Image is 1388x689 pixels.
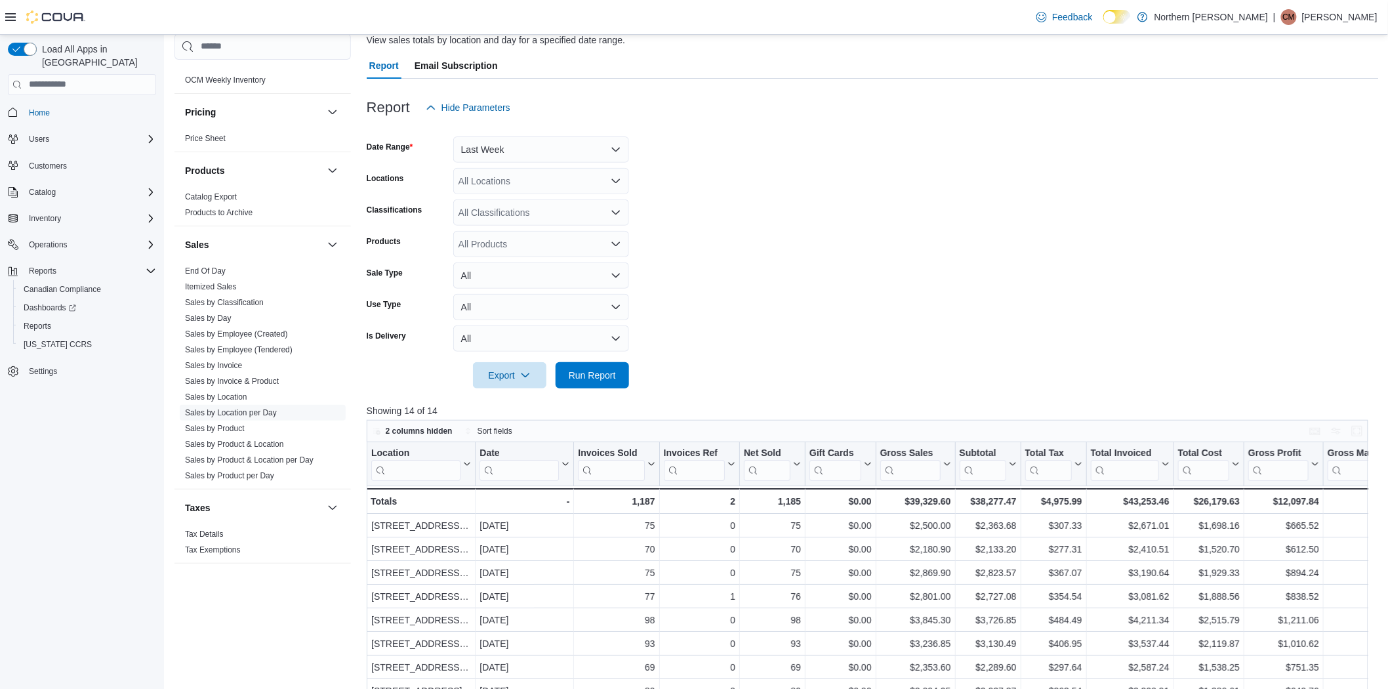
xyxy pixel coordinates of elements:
div: Date [480,447,559,480]
a: Tax Details [185,529,224,538]
a: Itemized Sales [185,282,237,291]
label: Is Delivery [367,331,406,341]
div: 0 [663,612,735,628]
div: Subtotal [959,447,1006,480]
div: 1,185 [744,493,801,509]
label: Locations [367,173,404,184]
div: $3,081.62 [1090,589,1169,604]
div: $665.52 [1248,518,1319,533]
div: 70 [578,541,655,557]
label: Sale Type [367,268,403,278]
div: $838.52 [1248,589,1319,604]
div: $406.95 [1025,636,1082,652]
a: Customers [24,158,72,174]
div: Gift Cards [809,447,861,459]
span: Users [24,131,156,147]
div: [STREET_ADDRESS][PERSON_NAME] [371,565,471,581]
div: 77 [578,589,655,604]
span: Washington CCRS [18,337,156,352]
span: Settings [24,363,156,379]
button: Inventory [24,211,66,226]
span: Run Report [569,369,616,382]
div: $2,500.00 [880,518,950,533]
p: [PERSON_NAME] [1302,9,1378,25]
div: $0.00 [809,636,872,652]
span: Tax Exemptions [185,544,241,554]
span: Customers [24,157,156,174]
h3: Report [367,100,410,115]
div: [STREET_ADDRESS][PERSON_NAME] [371,589,471,604]
span: Sales by Invoice & Product [185,375,279,386]
button: Pricing [325,104,340,119]
button: Keyboard shortcuts [1307,423,1323,439]
h3: Sales [185,238,209,251]
div: Total Cost [1177,447,1229,459]
div: $1,888.56 [1178,589,1240,604]
div: - [480,493,569,509]
div: $0.00 [809,518,872,533]
span: Reports [24,321,51,331]
a: Sales by Product per Day [185,470,274,480]
span: Reports [24,263,156,279]
a: Feedback [1031,4,1097,30]
div: 0 [663,636,735,652]
button: [US_STATE] CCRS [13,335,161,354]
label: Classifications [367,205,422,215]
div: [STREET_ADDRESS][PERSON_NAME] [371,518,471,533]
button: Total Cost [1177,447,1239,480]
div: Net Sold [744,447,790,480]
div: $0.00 [809,659,872,675]
div: $1,520.70 [1178,541,1240,557]
div: 76 [744,589,801,604]
span: Catalog [29,187,56,198]
span: Feedback [1052,10,1092,24]
div: $367.07 [1025,565,1082,581]
button: Users [24,131,54,147]
div: Date [480,447,559,459]
div: $484.49 [1025,612,1082,628]
div: 0 [663,565,735,581]
h3: Pricing [185,105,216,118]
a: Sales by Invoice & Product [185,376,279,385]
span: Canadian Compliance [18,282,156,297]
span: Reports [18,318,156,334]
div: [DATE] [480,659,569,675]
span: Sort fields [478,426,512,436]
div: 1,187 [578,493,655,509]
button: Products [325,162,340,178]
span: CM [1283,9,1296,25]
div: $0.00 [809,541,872,557]
div: 93 [578,636,655,652]
label: Date Range [367,142,413,152]
div: [DATE] [480,612,569,628]
div: $0.00 [809,565,872,581]
button: Reports [3,262,161,280]
div: $3,130.49 [959,636,1016,652]
button: Display options [1328,423,1344,439]
button: Gift Cards [809,447,872,480]
span: Report [369,52,399,79]
div: 75 [744,518,801,533]
a: Sales by Employee (Tendered) [185,344,293,354]
span: OCM Weekly Inventory [185,74,266,85]
span: 2 columns hidden [386,426,453,436]
div: $1,211.06 [1248,612,1319,628]
div: $1,698.16 [1178,518,1240,533]
div: [STREET_ADDRESS][PERSON_NAME] [371,612,471,628]
div: 2 [663,493,735,509]
span: Sales by Product & Location per Day [185,454,314,465]
div: Invoices Ref [663,447,724,459]
div: Gift Card Sales [809,447,861,480]
span: Sales by Location [185,391,247,402]
div: $38,277.47 [959,493,1016,509]
div: OCM [174,72,351,93]
button: Inventory [3,209,161,228]
p: Northern [PERSON_NAME] [1154,9,1269,25]
input: Dark Mode [1103,10,1131,24]
span: Canadian Compliance [24,284,101,295]
div: 0 [663,518,735,533]
div: Invoices Sold [578,447,644,459]
a: Sales by Employee (Created) [185,329,288,338]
